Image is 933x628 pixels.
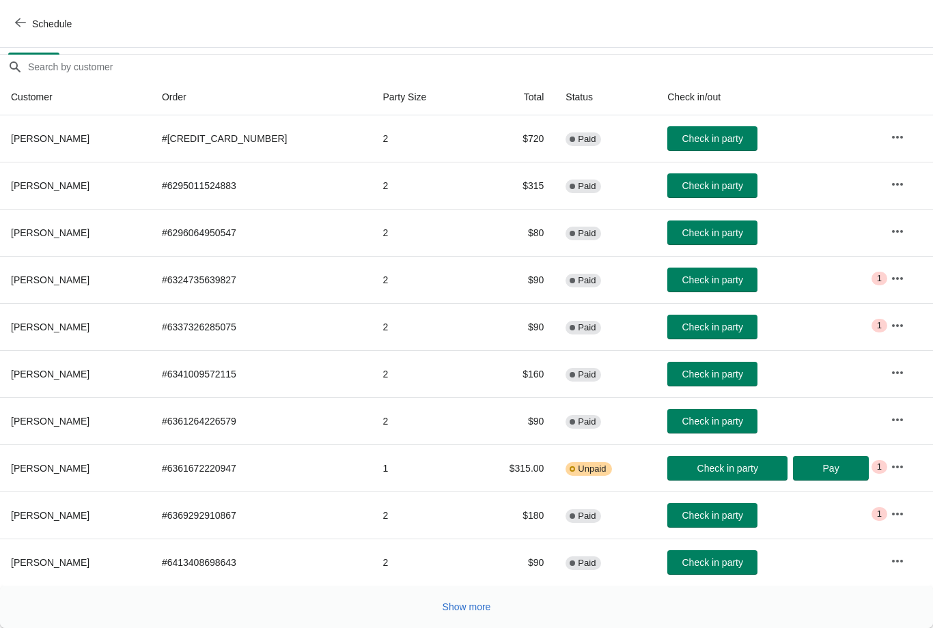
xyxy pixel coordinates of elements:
[470,303,555,350] td: $90
[578,181,596,192] span: Paid
[11,133,89,144] span: [PERSON_NAME]
[372,539,471,586] td: 2
[793,456,869,481] button: Pay
[667,550,757,575] button: Check in party
[443,601,491,612] span: Show more
[372,162,471,209] td: 2
[437,595,497,619] button: Show more
[682,133,743,144] span: Check in party
[682,227,743,238] span: Check in party
[151,444,372,491] td: # 6361672220947
[151,256,372,303] td: # 6324735639827
[682,322,743,332] span: Check in party
[11,180,89,191] span: [PERSON_NAME]
[151,350,372,397] td: # 6341009572115
[578,558,596,569] span: Paid
[682,416,743,427] span: Check in party
[578,322,596,333] span: Paid
[470,397,555,444] td: $90
[470,539,555,586] td: $90
[151,303,372,350] td: # 6337326285075
[578,511,596,522] span: Paid
[578,134,596,145] span: Paid
[667,503,757,528] button: Check in party
[372,209,471,256] td: 2
[372,256,471,303] td: 2
[470,444,555,491] td: $315.00
[7,12,83,36] button: Schedule
[372,79,471,115] th: Party Size
[667,456,788,481] button: Check in party
[11,369,89,380] span: [PERSON_NAME]
[470,115,555,162] td: $720
[555,79,656,115] th: Status
[11,510,89,521] span: [PERSON_NAME]
[470,162,555,209] td: $315
[823,463,839,474] span: Pay
[372,350,471,397] td: 2
[667,409,757,433] button: Check in party
[27,55,933,79] input: Search by customer
[697,463,758,474] span: Check in party
[578,463,606,474] span: Unpaid
[682,180,743,191] span: Check in party
[470,79,555,115] th: Total
[667,220,757,245] button: Check in party
[151,209,372,256] td: # 6296064950547
[682,274,743,285] span: Check in party
[372,303,471,350] td: 2
[32,18,72,29] span: Schedule
[578,369,596,380] span: Paid
[151,491,372,539] td: # 6369292910867
[11,416,89,427] span: [PERSON_NAME]
[470,256,555,303] td: $90
[372,397,471,444] td: 2
[372,115,471,162] td: 2
[877,320,882,331] span: 1
[578,416,596,427] span: Paid
[11,227,89,238] span: [PERSON_NAME]
[11,322,89,332] span: [PERSON_NAME]
[667,268,757,292] button: Check in party
[372,491,471,539] td: 2
[11,463,89,474] span: [PERSON_NAME]
[372,444,471,491] td: 1
[11,557,89,568] span: [PERSON_NAME]
[151,162,372,209] td: # 6295011524883
[151,539,372,586] td: # 6413408698643
[151,115,372,162] td: # [CREDIT_CARD_NUMBER]
[578,228,596,239] span: Paid
[667,173,757,198] button: Check in party
[151,397,372,444] td: # 6361264226579
[470,350,555,397] td: $160
[578,275,596,286] span: Paid
[877,461,882,472] span: 1
[470,209,555,256] td: $80
[667,362,757,386] button: Check in party
[682,557,743,568] span: Check in party
[667,315,757,339] button: Check in party
[877,509,882,519] span: 1
[151,79,372,115] th: Order
[682,510,743,521] span: Check in party
[877,273,882,284] span: 1
[682,369,743,380] span: Check in party
[656,79,880,115] th: Check in/out
[667,126,757,151] button: Check in party
[470,491,555,539] td: $180
[11,274,89,285] span: [PERSON_NAME]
